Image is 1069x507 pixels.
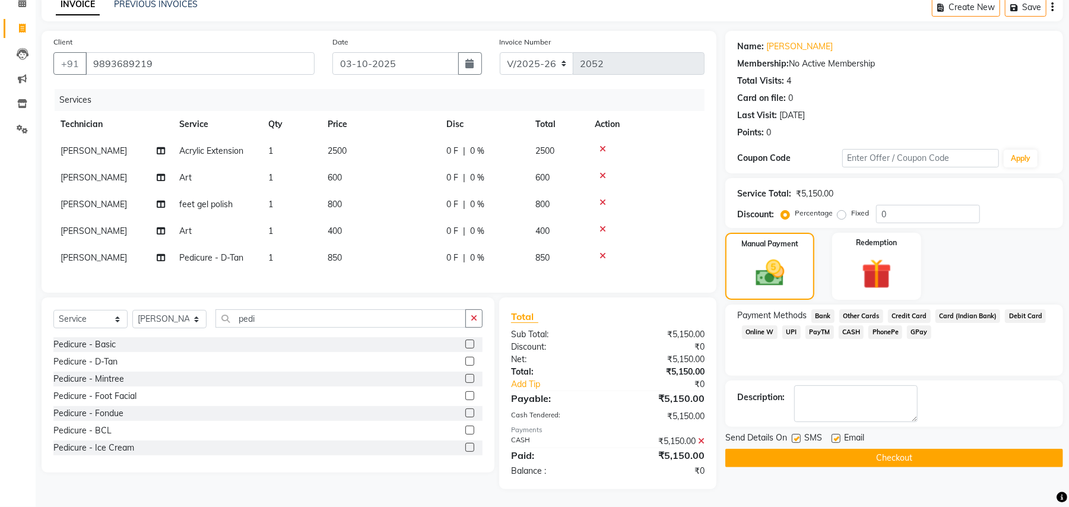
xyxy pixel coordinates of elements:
[608,353,713,366] div: ₹5,150.00
[446,252,458,264] span: 0 F
[935,309,1001,323] span: Card (Indian Bank)
[502,435,608,448] div: CASH
[608,341,713,353] div: ₹0
[446,145,458,157] span: 0 F
[511,310,538,323] span: Total
[261,111,321,138] th: Qty
[725,449,1063,467] button: Checkout
[502,353,608,366] div: Net:
[737,75,784,87] div: Total Visits:
[502,410,608,423] div: Cash Tendered:
[53,407,123,420] div: Pedicure - Fondue
[608,366,713,378] div: ₹5,150.00
[321,111,439,138] th: Price
[737,92,786,104] div: Card on file:
[328,226,342,236] span: 400
[888,309,931,323] span: Credit Card
[61,145,127,156] span: [PERSON_NAME]
[53,52,87,75] button: +91
[737,152,842,164] div: Coupon Code
[500,37,551,47] label: Invoice Number
[463,198,465,211] span: |
[842,149,999,167] input: Enter Offer / Coupon Code
[851,208,869,218] label: Fixed
[53,442,134,454] div: Pedicure - Ice Cream
[53,356,118,368] div: Pedicure - D-Tan
[737,58,789,70] div: Membership:
[626,378,713,391] div: ₹0
[811,309,835,323] span: Bank
[446,198,458,211] span: 0 F
[737,40,764,53] div: Name:
[852,255,901,293] img: _gift.svg
[502,366,608,378] div: Total:
[608,391,713,405] div: ₹5,150.00
[179,252,243,263] span: Pedicure - D-Tan
[502,391,608,405] div: Payable:
[805,325,834,339] span: PayTM
[53,373,124,385] div: Pedicure - Mintree
[535,252,550,263] span: 850
[608,465,713,477] div: ₹0
[53,338,116,351] div: Pedicure - Basic
[844,432,864,446] span: Email
[796,188,833,200] div: ₹5,150.00
[53,37,72,47] label: Client
[535,199,550,210] span: 800
[742,325,778,339] span: Online W
[502,328,608,341] div: Sub Total:
[53,424,112,437] div: Pedicure - BCL
[535,145,554,156] span: 2500
[608,448,713,462] div: ₹5,150.00
[179,172,192,183] span: Art
[528,111,588,138] th: Total
[839,309,883,323] span: Other Cards
[470,145,484,157] span: 0 %
[179,199,233,210] span: feet gel polish
[328,145,347,156] span: 2500
[61,199,127,210] span: [PERSON_NAME]
[511,425,705,435] div: Payments
[608,410,713,423] div: ₹5,150.00
[463,145,465,157] span: |
[328,199,342,210] span: 800
[868,325,902,339] span: PhonePe
[328,172,342,183] span: 600
[463,225,465,237] span: |
[61,172,127,183] span: [PERSON_NAME]
[741,239,798,249] label: Manual Payment
[608,435,713,448] div: ₹5,150.00
[470,172,484,184] span: 0 %
[779,109,805,122] div: [DATE]
[268,252,273,263] span: 1
[766,40,833,53] a: [PERSON_NAME]
[737,208,774,221] div: Discount:
[470,225,484,237] span: 0 %
[1004,150,1038,167] button: Apply
[856,237,897,248] label: Redemption
[907,325,931,339] span: GPay
[439,111,528,138] th: Disc
[268,226,273,236] span: 1
[608,328,713,341] div: ₹5,150.00
[463,172,465,184] span: |
[747,256,794,290] img: _cash.svg
[61,226,127,236] span: [PERSON_NAME]
[179,226,192,236] span: Art
[172,111,261,138] th: Service
[215,309,466,328] input: Search or Scan
[502,465,608,477] div: Balance :
[737,126,764,139] div: Points:
[804,432,822,446] span: SMS
[470,198,484,211] span: 0 %
[795,208,833,218] label: Percentage
[502,378,626,391] a: Add Tip
[737,188,791,200] div: Service Total:
[535,172,550,183] span: 600
[737,391,785,404] div: Description:
[588,111,705,138] th: Action
[53,390,137,403] div: Pedicure - Foot Facial
[839,325,864,339] span: CASH
[737,309,807,322] span: Payment Methods
[463,252,465,264] span: |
